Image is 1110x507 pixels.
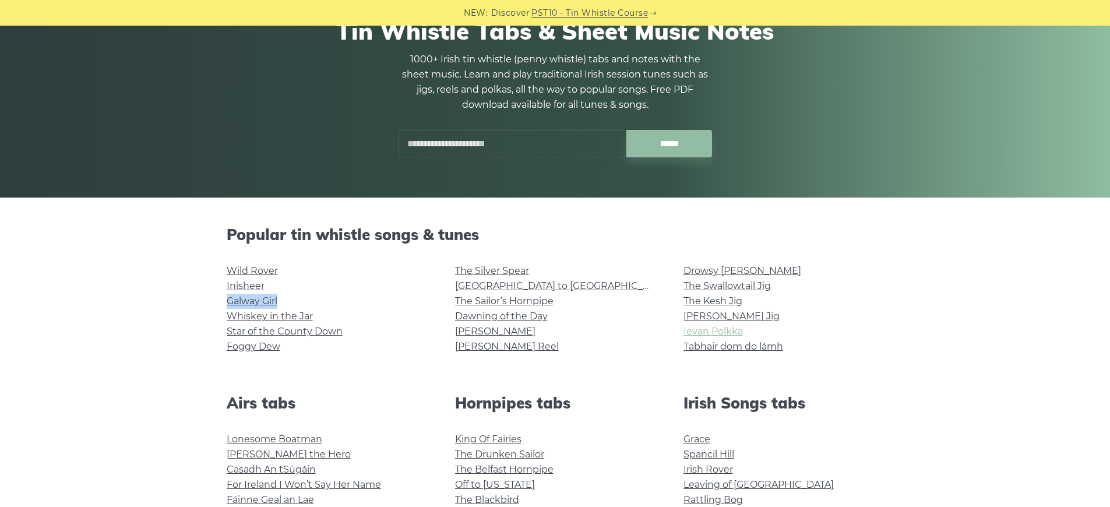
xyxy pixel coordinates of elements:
[531,6,648,20] a: PST10 - Tin Whistle Course
[683,479,834,490] a: Leaving of [GEOGRAPHIC_DATA]
[455,295,554,307] a: The Sailor’s Hornpipe
[455,434,521,445] a: King Of Fairies
[455,265,529,276] a: The Silver Spear
[455,449,544,460] a: The Drunken Sailor
[227,226,884,244] h2: Popular tin whistle songs & tunes
[227,464,316,475] a: Casadh An tSúgáin
[464,6,488,20] span: NEW:
[683,311,780,322] a: [PERSON_NAME] Jig
[683,326,743,337] a: Ievan Polkka
[227,265,278,276] a: Wild Rover
[683,394,884,412] h2: Irish Songs tabs
[227,341,280,352] a: Foggy Dew
[398,52,713,112] p: 1000+ Irish tin whistle (penny whistle) tabs and notes with the sheet music. Learn and play tradi...
[227,17,884,45] h1: Tin Whistle Tabs & Sheet Music Notes
[227,280,265,291] a: Inisheer
[227,449,351,460] a: [PERSON_NAME] the Hero
[455,341,559,352] a: [PERSON_NAME] Reel
[683,295,742,307] a: The Kesh Jig
[683,494,743,505] a: Rattling Bog
[227,434,322,445] a: Lonesome Boatman
[683,341,783,352] a: Tabhair dom do lámh
[455,464,554,475] a: The Belfast Hornpipe
[683,464,733,475] a: Irish Rover
[455,280,670,291] a: [GEOGRAPHIC_DATA] to [GEOGRAPHIC_DATA]
[227,394,427,412] h2: Airs tabs
[491,6,530,20] span: Discover
[227,295,277,307] a: Galway Girl
[455,494,519,505] a: The Blackbird
[455,326,535,337] a: [PERSON_NAME]
[455,311,548,322] a: Dawning of the Day
[683,449,734,460] a: Spancil Hill
[455,479,535,490] a: Off to [US_STATE]
[227,326,343,337] a: Star of the County Down
[455,394,656,412] h2: Hornpipes tabs
[683,265,801,276] a: Drowsy [PERSON_NAME]
[683,434,710,445] a: Grace
[227,311,313,322] a: Whiskey in the Jar
[227,494,314,505] a: Fáinne Geal an Lae
[683,280,771,291] a: The Swallowtail Jig
[227,479,381,490] a: For Ireland I Won’t Say Her Name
